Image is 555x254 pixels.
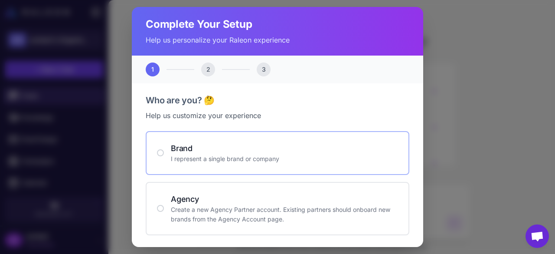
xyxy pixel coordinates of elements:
div: 1 [146,63,160,76]
div: Open chat [526,224,549,248]
h4: Brand [171,142,398,154]
div: 3 [257,63,271,76]
p: Help us customize your experience [146,110,409,121]
p: Create a new Agency Partner account. Existing partners should onboard new brands from the Agency ... [171,205,398,224]
p: I represent a single brand or company [171,154,398,164]
p: Help us personalize your Raleon experience [146,35,409,45]
div: 2 [201,63,215,76]
h4: Agency [171,193,398,205]
h2: Complete Your Setup [146,17,409,31]
h3: Who are you? 🤔 [146,94,409,107]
